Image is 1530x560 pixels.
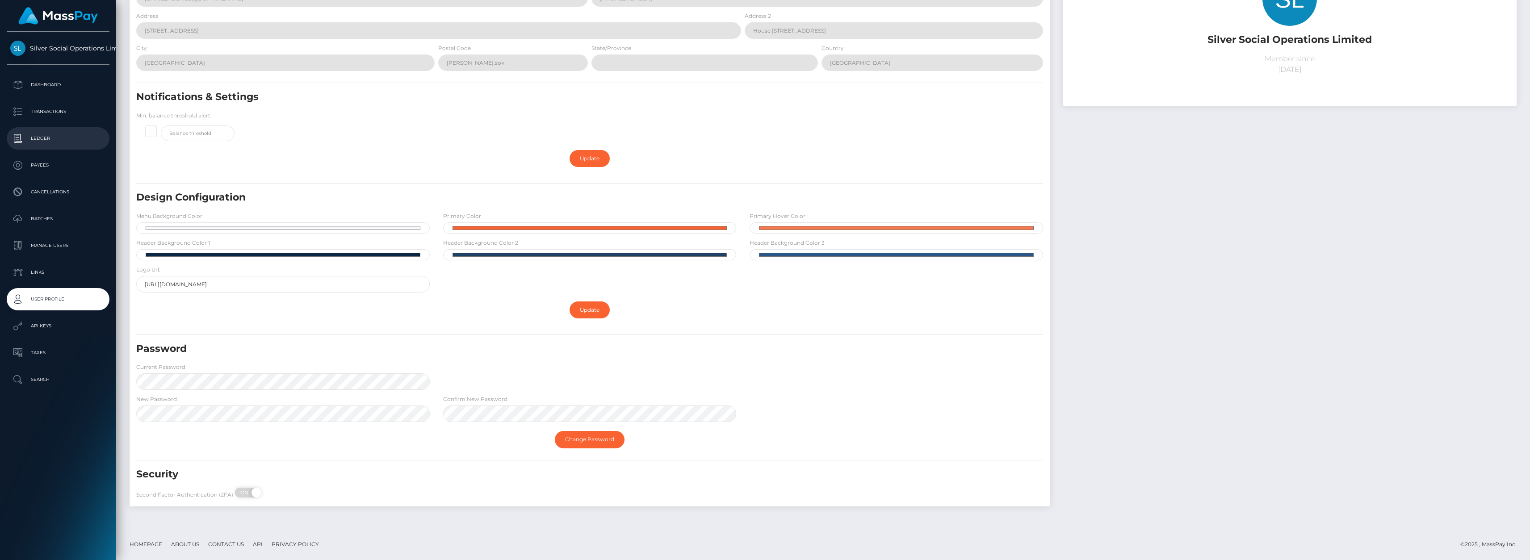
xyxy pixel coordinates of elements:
h5: Silver Social Operations Limited [1070,33,1510,47]
label: Header Background Color 2 [443,239,518,247]
h5: Design Configuration [136,191,895,205]
p: Batches [10,212,106,226]
a: Dashboard [7,74,109,96]
a: Privacy Policy [268,537,323,551]
a: Ledger [7,127,109,150]
a: Batches [7,208,109,230]
label: Second Factor Authentication (2FA) [136,491,233,499]
a: Change Password [555,431,625,448]
p: User Profile [10,293,106,306]
p: Search [10,373,106,386]
div: © 2025 , MassPay Inc. [1460,539,1523,549]
span: Silver Social Operations Limited [7,44,109,52]
p: API Keys [10,319,106,333]
p: Ledger [10,132,106,145]
a: API [249,537,266,551]
p: Payees [10,159,106,172]
label: Menu Background Color [136,212,202,220]
img: MassPay Logo [18,7,98,25]
a: Transactions [7,100,109,123]
label: Primary Hover Color [750,212,805,220]
a: Payees [7,154,109,176]
h5: Notifications & Settings [136,90,895,104]
label: Header Background Color 3 [750,239,825,247]
a: API Keys [7,315,109,337]
a: About Us [168,537,203,551]
p: Taxes [10,346,106,359]
h5: Security [136,468,895,481]
label: Address [136,12,158,20]
label: Country [822,44,844,52]
label: New Password [136,395,177,403]
p: Links [10,266,106,279]
a: Update [570,150,610,167]
a: Taxes [7,342,109,364]
label: Postal Code [438,44,471,52]
a: User Profile [7,288,109,310]
label: Address 2 [745,12,771,20]
p: Member since [DATE] [1070,54,1510,75]
label: State/Province [591,44,631,52]
img: Silver Social Operations Limited [10,41,25,56]
label: City [136,44,147,52]
p: Transactions [10,105,106,118]
a: Homepage [126,537,166,551]
label: Logo Url: [136,266,160,274]
label: Header Background Color 1 [136,239,210,247]
p: Cancellations [10,185,106,199]
a: Search [7,368,109,391]
label: Primary Color [443,212,481,220]
p: Dashboard [10,78,106,92]
a: Links [7,261,109,284]
p: Manage Users [10,239,106,252]
label: Confirm New Password [443,395,507,403]
a: Update [570,301,610,318]
span: ON [234,488,256,497]
label: Min. balance threshold alert [136,112,210,120]
a: Manage Users [7,234,109,257]
a: Cancellations [7,181,109,203]
label: Current Password [136,363,185,371]
a: Contact Us [205,537,247,551]
h5: Password [136,342,895,356]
